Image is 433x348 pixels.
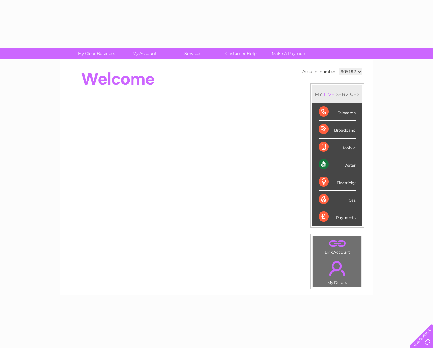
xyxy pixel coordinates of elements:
a: . [314,257,360,280]
td: Link Account [313,236,362,256]
a: My Clear Business [70,48,123,59]
a: Customer Help [215,48,267,59]
div: Broadband [319,121,356,138]
div: Mobile [319,139,356,156]
div: LIVE [322,91,336,97]
a: . [314,238,360,249]
td: Account number [301,66,337,77]
div: Water [319,156,356,173]
div: Payments [319,208,356,225]
td: My Details [313,256,362,287]
a: My Account [119,48,171,59]
a: Services [167,48,219,59]
div: Telecoms [319,103,356,121]
a: Make A Payment [263,48,315,59]
div: Gas [319,191,356,208]
div: MY SERVICES [312,85,362,103]
div: Electricity [319,173,356,191]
